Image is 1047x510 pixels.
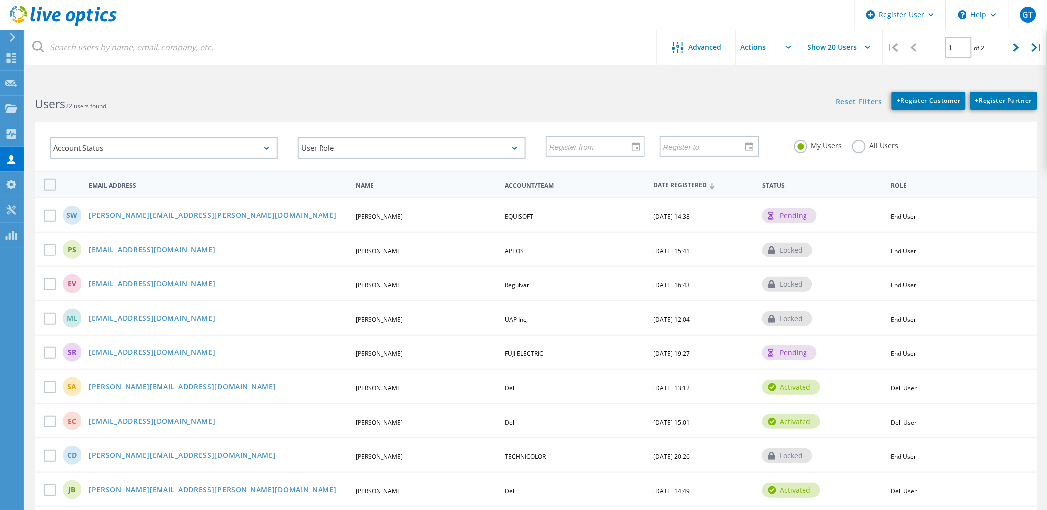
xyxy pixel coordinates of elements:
[25,30,657,65] input: Search users by name, email, company, etc.
[654,418,690,426] span: [DATE] 15:01
[89,212,337,220] a: [PERSON_NAME][EMAIL_ADDRESS][PERSON_NAME][DOMAIN_NAME]
[505,418,516,426] span: Dell
[35,96,65,112] b: Users
[891,487,917,495] span: Dell User
[762,311,812,326] div: locked
[505,247,524,255] span: APTOS
[654,182,754,189] span: Date Registered
[974,44,985,52] span: of 2
[975,96,1032,105] span: Register Partner
[891,247,917,255] span: End User
[762,448,812,463] div: locked
[356,281,403,289] span: [PERSON_NAME]
[836,98,882,107] a: Reset Filters
[762,380,820,395] div: activated
[68,280,76,287] span: EV
[1023,11,1033,19] span: GT
[356,349,403,358] span: [PERSON_NAME]
[356,212,403,221] span: [PERSON_NAME]
[654,281,690,289] span: [DATE] 16:43
[891,418,917,426] span: Dell User
[970,92,1037,110] a: +Register Partner
[298,137,526,159] div: User Role
[762,277,812,292] div: locked
[356,487,403,495] span: [PERSON_NAME]
[891,452,917,461] span: End User
[762,483,820,498] div: activated
[794,140,842,149] label: My Users
[89,486,337,495] a: [PERSON_NAME][EMAIL_ADDRESS][PERSON_NAME][DOMAIN_NAME]
[654,315,690,324] span: [DATE] 12:04
[67,315,77,322] span: ML
[654,487,690,495] span: [DATE] 14:49
[505,183,645,189] span: Account/Team
[89,383,276,392] a: [PERSON_NAME][EMAIL_ADDRESS][DOMAIN_NAME]
[89,418,216,426] a: [EMAIL_ADDRESS][DOMAIN_NAME]
[505,281,529,289] span: Regulvar
[356,452,403,461] span: [PERSON_NAME]
[654,384,690,392] span: [DATE] 13:12
[68,383,77,390] span: SA
[762,183,883,189] span: Status
[505,315,528,324] span: UAP Inc,
[891,315,917,324] span: End User
[68,349,76,356] span: SR
[661,137,751,156] input: Register to
[891,384,917,392] span: Dell User
[891,183,1022,189] span: Role
[891,212,917,221] span: End User
[69,486,76,493] span: JB
[975,96,979,105] b: +
[68,418,76,425] span: EC
[852,140,899,149] label: All Users
[891,349,917,358] span: End User
[505,349,543,358] span: FUJI ELECTRIC
[689,44,722,51] span: Advanced
[883,30,903,65] div: |
[356,418,403,426] span: [PERSON_NAME]
[89,315,216,323] a: [EMAIL_ADDRESS][DOMAIN_NAME]
[50,137,278,159] div: Account Status
[356,247,403,255] span: [PERSON_NAME]
[958,10,967,19] svg: \n
[654,349,690,358] span: [DATE] 19:27
[762,208,817,223] div: pending
[762,414,820,429] div: activated
[505,384,516,392] span: Dell
[654,212,690,221] span: [DATE] 14:38
[68,246,76,253] span: PS
[891,281,917,289] span: End User
[1027,30,1047,65] div: |
[654,247,690,255] span: [DATE] 15:41
[89,349,216,357] a: [EMAIL_ADDRESS][DOMAIN_NAME]
[505,487,516,495] span: Dell
[505,212,533,221] span: EQUISOFT
[897,96,961,105] span: Register Customer
[89,280,216,289] a: [EMAIL_ADDRESS][DOMAIN_NAME]
[356,315,403,324] span: [PERSON_NAME]
[356,183,496,189] span: Name
[762,345,817,360] div: pending
[10,21,117,28] a: Live Optics Dashboard
[67,212,78,219] span: SW
[65,102,106,110] span: 22 users found
[892,92,966,110] a: +Register Customer
[654,452,690,461] span: [DATE] 20:26
[505,452,546,461] span: TECHNICOLOR
[897,96,901,105] b: +
[356,384,403,392] span: [PERSON_NAME]
[89,452,276,460] a: [PERSON_NAME][EMAIL_ADDRESS][DOMAIN_NAME]
[89,246,216,255] a: [EMAIL_ADDRESS][DOMAIN_NAME]
[89,183,347,189] span: Email Address
[762,243,812,257] div: locked
[547,137,637,156] input: Register from
[67,452,77,459] span: CD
